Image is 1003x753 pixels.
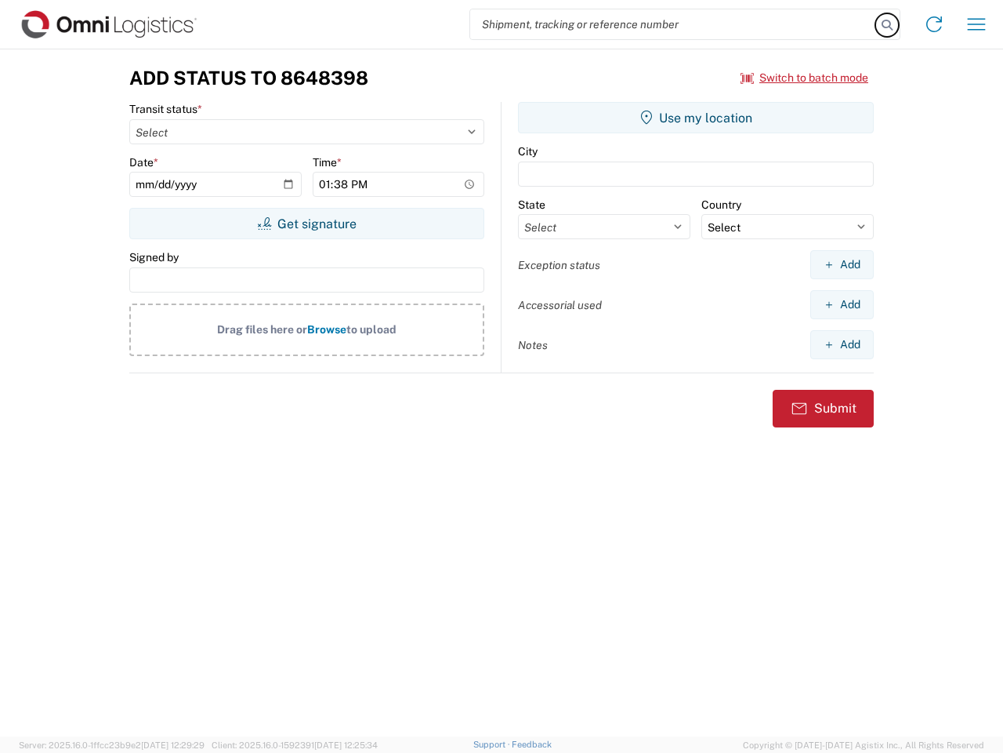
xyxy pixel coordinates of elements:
[470,9,876,39] input: Shipment, tracking or reference number
[518,258,600,272] label: Exception status
[307,323,346,336] span: Browse
[518,198,545,212] label: State
[740,65,868,91] button: Switch to batch mode
[141,740,205,750] span: [DATE] 12:29:29
[518,144,538,158] label: City
[212,740,378,750] span: Client: 2025.16.0-1592391
[129,250,179,264] label: Signed by
[129,102,202,116] label: Transit status
[129,208,484,239] button: Get signature
[512,740,552,749] a: Feedback
[473,740,512,749] a: Support
[313,155,342,169] label: Time
[518,298,602,312] label: Accessorial used
[810,290,874,319] button: Add
[129,155,158,169] label: Date
[810,330,874,359] button: Add
[346,323,396,336] span: to upload
[701,198,741,212] label: Country
[743,738,984,752] span: Copyright © [DATE]-[DATE] Agistix Inc., All Rights Reserved
[518,338,548,352] label: Notes
[773,390,874,427] button: Submit
[518,102,874,133] button: Use my location
[217,323,307,336] span: Drag files here or
[810,250,874,279] button: Add
[314,740,378,750] span: [DATE] 12:25:34
[19,740,205,750] span: Server: 2025.16.0-1ffcc23b9e2
[129,67,368,89] h3: Add Status to 8648398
